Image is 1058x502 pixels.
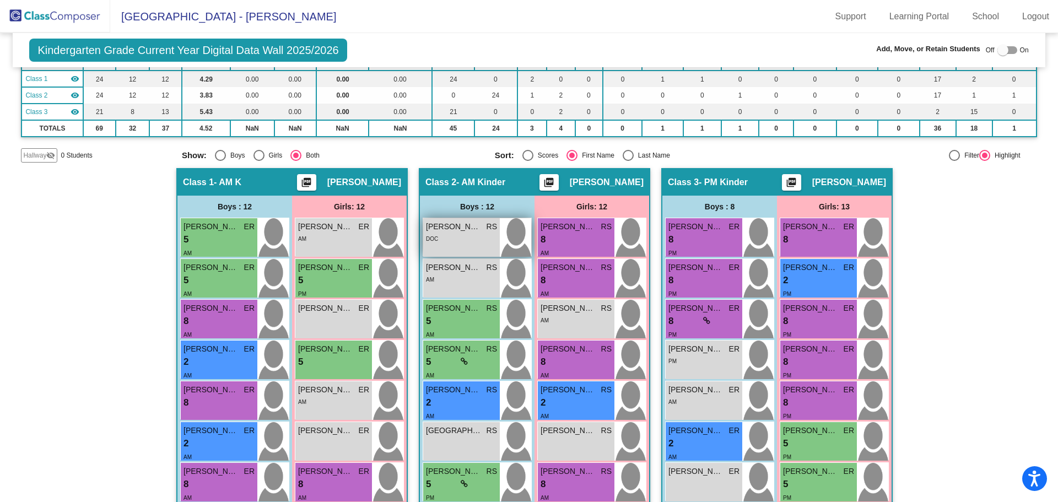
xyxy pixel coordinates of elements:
span: [GEOGRAPHIC_DATA] - [PERSON_NAME] [110,8,336,25]
td: 0 [575,120,603,137]
span: RS [601,466,612,477]
span: Class 1 [25,74,47,84]
span: AM [541,373,549,379]
td: 0 [878,71,920,87]
td: 0 [759,104,793,120]
td: 24 [432,71,474,87]
span: 8 [783,396,788,410]
span: ER [729,425,739,436]
span: - PM Kinder [699,177,748,188]
div: Filter [960,150,979,160]
td: 0.00 [274,87,316,104]
span: PM [668,291,677,297]
td: 18 [956,120,992,137]
span: RS [601,343,612,355]
span: [PERSON_NAME] [541,303,596,314]
td: 17 [920,71,956,87]
td: 0.00 [369,71,431,87]
span: [PERSON_NAME] [298,425,353,436]
div: Girls: 12 [292,196,407,218]
td: 0 [992,104,1037,120]
td: 12 [149,87,181,104]
span: ER [844,221,854,233]
span: [PERSON_NAME] [668,303,724,314]
td: 0 [878,120,920,137]
span: ER [844,262,854,273]
span: RS [601,303,612,314]
td: 12 [149,71,181,87]
span: [PERSON_NAME] [426,221,481,233]
span: RS [487,343,497,355]
span: AM [183,454,192,460]
div: Last Name [634,150,670,160]
mat-icon: picture_as_pdf [785,177,798,192]
td: 2 [920,104,956,120]
span: AM [426,277,434,283]
mat-icon: visibility [71,107,79,116]
span: PM [783,291,791,297]
span: 0 Students [61,150,92,160]
td: 24 [83,71,116,87]
td: 0 [432,87,474,104]
span: 5 [298,273,303,288]
div: Girls: 13 [777,196,892,218]
span: ER [244,221,255,233]
div: Girls [264,150,283,160]
td: 32 [116,120,149,137]
span: ER [844,384,854,396]
span: [PERSON_NAME] [541,221,596,233]
td: 0.00 [230,104,274,120]
td: 1 [992,120,1037,137]
span: Class 2 [425,177,456,188]
td: 1 [683,71,721,87]
td: 8 [116,104,149,120]
span: PM [668,332,677,338]
td: 0 [575,71,603,87]
span: AM [183,373,192,379]
span: ER [244,466,255,477]
span: Sort: [495,150,514,160]
td: 4 [547,120,575,137]
span: [PERSON_NAME] [183,221,239,233]
button: Print Students Details [297,174,316,191]
td: 0 [721,71,759,87]
span: 5 [426,355,431,369]
span: ER [359,425,369,436]
td: 0 [793,87,836,104]
div: First Name [577,150,614,160]
span: AM [183,291,192,297]
span: [GEOGRAPHIC_DATA] [426,425,481,436]
td: NaN [316,120,369,137]
span: [PERSON_NAME] [183,384,239,396]
span: RS [487,425,497,436]
span: 8 [183,314,188,328]
span: AM [541,413,549,419]
td: 0 [683,87,721,104]
td: 21 [83,104,116,120]
span: ER [244,384,255,396]
td: 13 [149,104,181,120]
td: 1 [642,120,683,137]
td: 0.00 [230,71,274,87]
span: PM [783,413,791,419]
td: 1 [517,87,547,104]
td: 24 [83,87,116,104]
td: 3 [517,120,547,137]
span: [PERSON_NAME] [783,262,838,273]
span: 8 [783,314,788,328]
span: [PERSON_NAME] [298,343,353,355]
td: 1 [721,87,759,104]
span: AM [541,317,549,323]
td: 24 [474,87,517,104]
span: [PERSON_NAME] [783,384,838,396]
td: NaN [230,120,274,137]
td: 1 [683,120,721,137]
td: 0 [683,104,721,120]
span: 5 [298,355,303,369]
span: 5 [183,273,188,288]
span: - AM Kinder [456,177,505,188]
span: ER [359,262,369,273]
span: 8 [183,477,188,492]
a: Learning Portal [881,8,958,25]
span: [PERSON_NAME] [783,303,838,314]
